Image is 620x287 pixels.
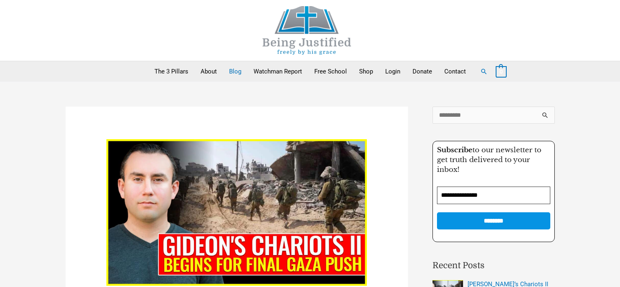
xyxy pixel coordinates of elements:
[480,68,488,75] a: Search button
[438,61,472,82] a: Contact
[437,146,541,174] span: to our newsletter to get truth delivered to your inbox!
[148,61,194,82] a: The 3 Pillars
[246,6,368,55] img: Being Justified
[379,61,406,82] a: Login
[437,187,550,204] input: Email Address *
[496,68,507,75] a: View Shopping Cart, empty
[406,61,438,82] a: Donate
[308,61,353,82] a: Free School
[106,209,367,216] a: Read: Gideon’s Chariots II begins for final Gaza push
[148,61,472,82] nav: Primary Site Navigation
[194,61,223,82] a: About
[500,69,503,75] span: 0
[437,146,472,154] strong: Subscribe
[247,61,308,82] a: Watchman Report
[223,61,247,82] a: Blog
[432,259,555,272] h2: Recent Posts
[353,61,379,82] a: Shop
